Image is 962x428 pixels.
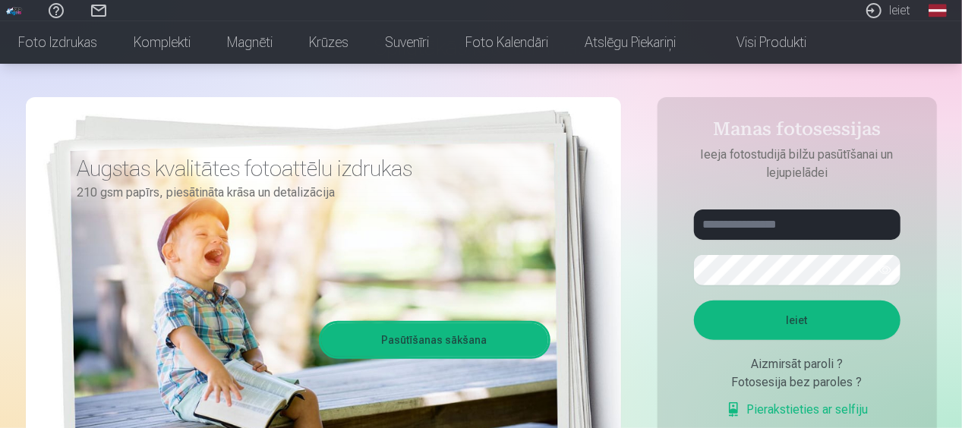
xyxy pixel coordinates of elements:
[6,6,23,15] img: /fa1
[77,182,539,203] p: 210 gsm papīrs, piesātināta krāsa un detalizācija
[321,323,548,357] a: Pasūtīšanas sākšana
[367,21,447,64] a: Suvenīri
[694,301,900,340] button: Ieiet
[77,155,539,182] h3: Augstas kvalitātes fotoattēlu izdrukas
[726,401,869,419] a: Pierakstieties ar selfiju
[694,373,900,392] div: Fotosesija bez paroles ?
[679,146,916,182] p: Ieeja fotostudijā bilžu pasūtīšanai un lejupielādei
[291,21,367,64] a: Krūzes
[694,21,825,64] a: Visi produkti
[694,355,900,373] div: Aizmirsāt paroli ?
[209,21,291,64] a: Magnēti
[679,118,916,146] h4: Manas fotosessijas
[115,21,209,64] a: Komplekti
[447,21,566,64] a: Foto kalendāri
[566,21,694,64] a: Atslēgu piekariņi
